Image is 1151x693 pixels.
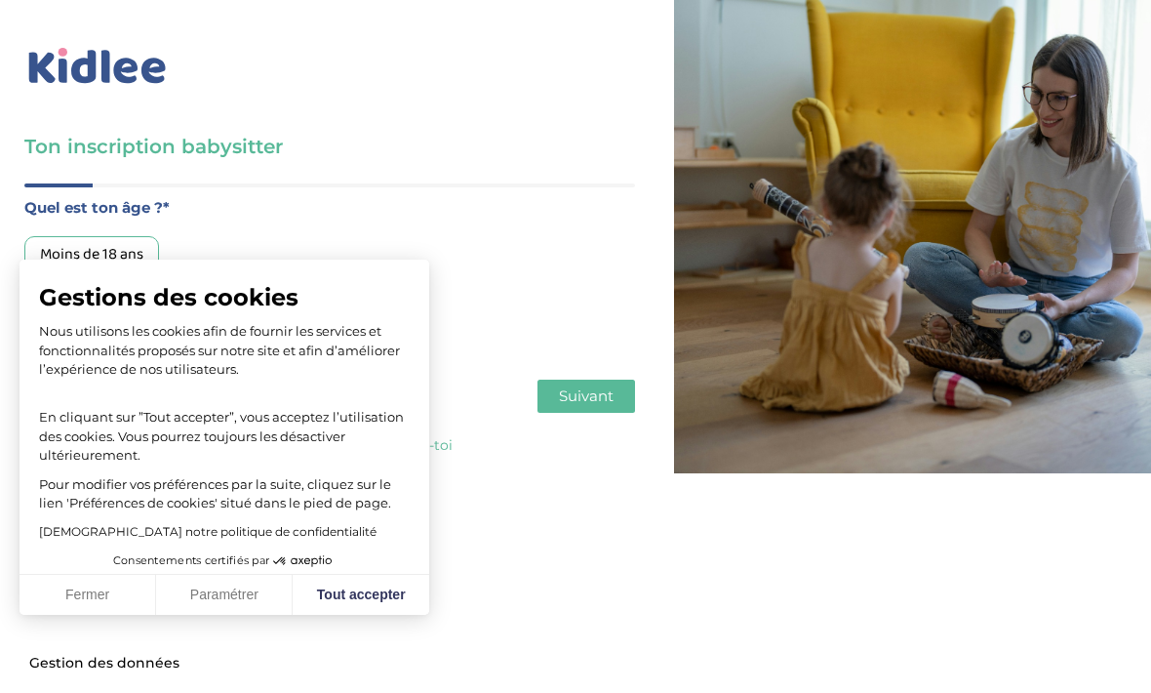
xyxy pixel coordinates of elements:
a: [DEMOGRAPHIC_DATA] notre politique de confidentialité [39,524,377,539]
div: Moins de 18 ans [24,236,159,272]
button: Tout accepter [293,575,429,616]
svg: Axeptio [273,532,332,591]
p: Nous utilisons les cookies afin de fournir les services et fonctionnalités proposés sur notre sit... [39,322,410,380]
button: Paramétrer [156,575,293,616]
label: Quel est ton âge ?* [24,195,635,221]
button: Consentements certifiés par [103,549,345,574]
button: Fermer [20,575,156,616]
button: Suivant [537,380,635,413]
button: Fermer le widget sans consentement [18,643,191,684]
p: Pour modifier vos préférences par la suite, cliquez sur le lien 'Préférences de cookies' situé da... [39,475,410,513]
span: Gestion des données [29,655,179,673]
p: En cliquant sur ”Tout accepter”, vous acceptez l’utilisation des cookies. Vous pourrez toujours l... [39,389,410,466]
h3: Ton inscription babysitter [24,133,635,160]
span: Suivant [559,387,614,405]
span: Gestions des cookies [39,283,410,312]
span: Consentements certifiés par [113,555,269,566]
img: logo_kidlee_bleu [24,44,171,89]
